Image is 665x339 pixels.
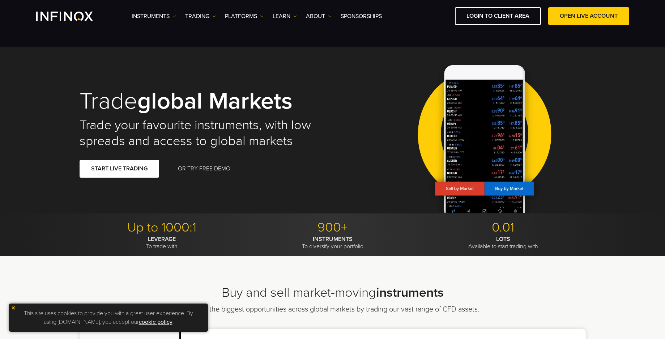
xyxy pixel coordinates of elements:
a: Learn [273,12,297,21]
a: OPEN LIVE ACCOUNT [548,7,629,25]
a: Instruments [132,12,176,21]
p: To diversify your portfolio [250,236,415,250]
img: yellow close icon [11,305,16,310]
a: ABOUT [306,12,332,21]
p: 900+ [250,220,415,236]
strong: INSTRUMENTS [313,236,353,243]
strong: LOTS [496,236,510,243]
p: 0.01 [421,220,586,236]
p: This site uses cookies to provide you with a great user experience. By using [DOMAIN_NAME], you a... [13,307,204,328]
h1: Trade [80,89,323,114]
p: To trade with [80,236,245,250]
strong: instruments [376,285,444,300]
a: SPONSORSHIPS [341,12,382,21]
a: INFINOX Logo [36,12,110,21]
p: Available to start trading with [421,236,586,250]
a: TRADING [185,12,216,21]
a: PLATFORMS [225,12,264,21]
a: cookie policy [139,318,172,326]
strong: global markets [137,87,293,115]
a: LOGIN TO CLIENT AREA [455,7,541,25]
p: Unlock the biggest opportunities across global markets by trading our vast range of CFD assets. [165,304,500,314]
strong: LEVERAGE [148,236,176,243]
h2: Trade your favourite instruments, with low spreads and access to global markets [80,117,323,149]
a: START LIVE TRADING [80,160,159,178]
a: OR TRY FREE DEMO [177,160,231,178]
h2: Buy and sell market-moving [80,285,586,301]
p: Up to 1000:1 [80,220,245,236]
